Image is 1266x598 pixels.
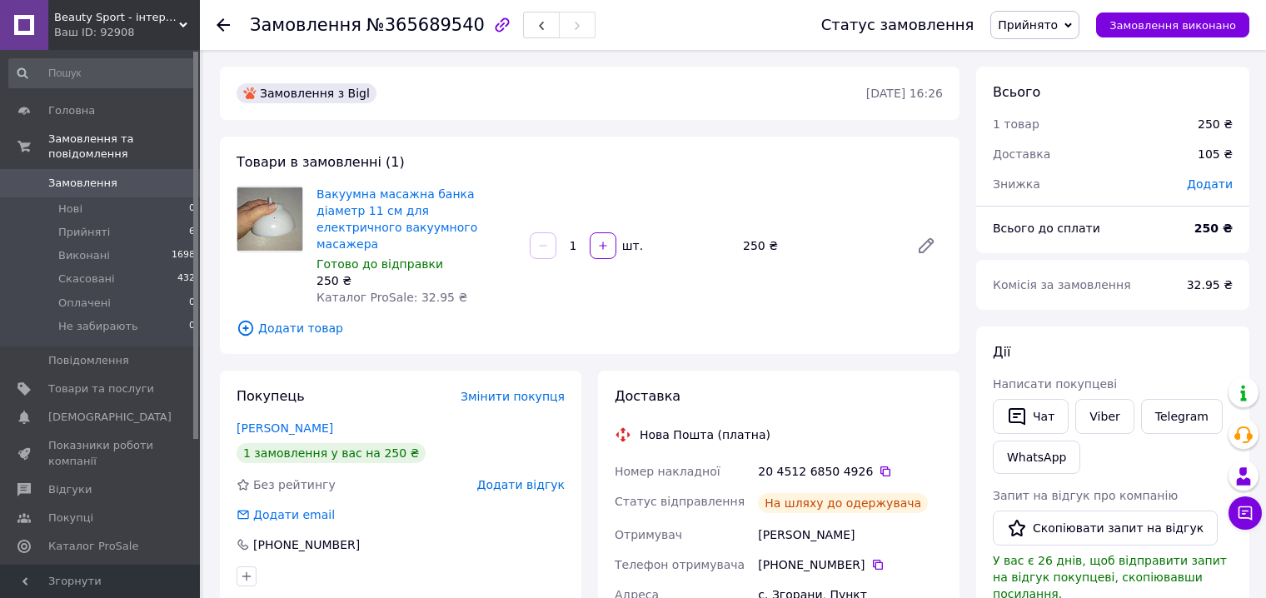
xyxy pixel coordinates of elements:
[48,353,129,368] span: Повідомлення
[866,87,943,100] time: [DATE] 16:26
[618,237,645,254] div: шт.
[821,17,974,33] div: Статус замовлення
[177,272,195,287] span: 432
[8,58,197,88] input: Пошук
[993,147,1050,161] span: Доставка
[253,478,336,491] span: Без рейтингу
[237,388,305,404] span: Покупець
[250,15,361,35] span: Замовлення
[48,482,92,497] span: Відгуки
[993,222,1100,235] span: Всього до сплати
[993,84,1040,100] span: Всього
[461,390,565,403] span: Змінити покупця
[758,463,943,480] div: 20 4512 6850 4926
[237,83,376,103] div: Замовлення з Bigl
[48,410,172,425] span: [DEMOGRAPHIC_DATA]
[48,132,200,162] span: Замовлення та повідомлення
[1187,278,1233,292] span: 32.95 ₴
[237,154,405,170] span: Товари в замовленні (1)
[237,319,943,337] span: Додати товар
[54,10,179,25] span: Beauty Sport - інтернет-магазин масажного і косметологічного обладнання
[993,399,1069,434] button: Чат
[237,421,333,435] a: [PERSON_NAME]
[316,187,477,251] a: Вакуумна масажна банка діаметр 11 см для електричного вакуумного масажера
[755,520,946,550] div: [PERSON_NAME]
[993,489,1178,502] span: Запит на відгук про компанію
[48,103,95,118] span: Головна
[993,377,1117,391] span: Написати покупцеві
[615,388,680,404] span: Доставка
[615,528,682,541] span: Отримувач
[1229,496,1262,530] button: Чат з покупцем
[993,511,1218,546] button: Скопіювати запит на відгук
[58,202,82,217] span: Нові
[993,117,1039,131] span: 1 товар
[993,441,1080,474] a: WhatsApp
[58,272,115,287] span: Скасовані
[316,272,516,289] div: 250 ₴
[48,511,93,526] span: Покупці
[217,17,230,33] div: Повернутися назад
[1141,399,1223,434] a: Telegram
[189,296,195,311] span: 0
[1075,399,1134,434] a: Viber
[48,539,138,554] span: Каталог ProSale
[993,344,1010,360] span: Дії
[998,18,1058,32] span: Прийнято
[58,296,111,311] span: Оплачені
[189,319,195,334] span: 0
[189,225,195,240] span: 6
[48,438,154,468] span: Показники роботи компанії
[48,176,117,191] span: Замовлення
[993,278,1131,292] span: Комісія за замовлення
[54,25,200,40] div: Ваш ID: 92908
[235,506,336,523] div: Додати email
[615,465,720,478] span: Номер накладної
[316,291,467,304] span: Каталог ProSale: 32.95 ₴
[1198,116,1233,132] div: 250 ₴
[758,493,928,513] div: На шляху до одержувача
[252,506,336,523] div: Додати email
[1194,222,1233,235] b: 250 ₴
[910,229,943,262] a: Редагувати
[615,495,745,508] span: Статус відправлення
[252,536,361,553] div: [PHONE_NUMBER]
[58,319,138,334] span: Не забирають
[1109,19,1236,32] span: Замовлення виконано
[736,234,903,257] div: 250 ₴
[58,248,110,263] span: Виконані
[993,177,1040,191] span: Знижка
[237,443,426,463] div: 1 замовлення у вас на 250 ₴
[635,426,775,443] div: Нова Пошта (платна)
[1188,136,1243,172] div: 105 ₴
[58,225,110,240] span: Прийняті
[316,257,443,271] span: Готово до відправки
[1096,12,1249,37] button: Замовлення виконано
[189,202,195,217] span: 0
[48,381,154,396] span: Товари та послуги
[172,248,195,263] span: 1698
[237,187,302,251] img: Вакуумна масажна банка діаметр 11 см для електричного вакуумного масажера
[615,558,745,571] span: Телефон отримувача
[758,556,943,573] div: [PHONE_NUMBER]
[1187,177,1233,191] span: Додати
[477,478,565,491] span: Додати відгук
[366,15,485,35] span: №365689540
